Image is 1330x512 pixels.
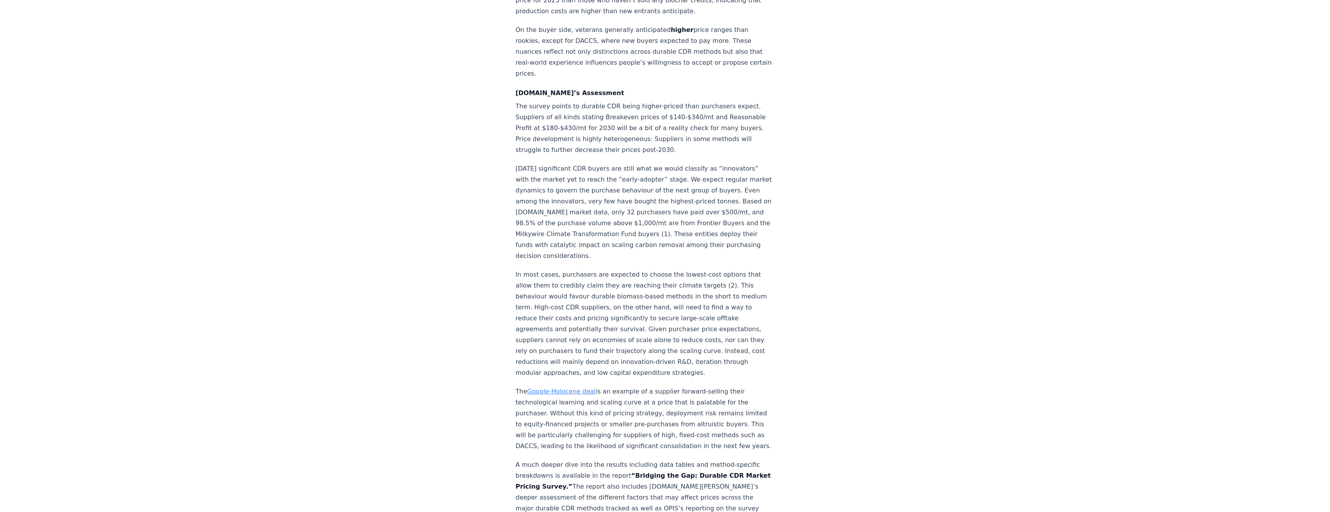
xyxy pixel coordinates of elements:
[516,472,771,490] strong: “Bridging the Gap: Durable CDR Market Pricing Survey.”
[516,25,773,79] p: On the buyer side, veterans generally anticipated price ranges than rookies, except for DACCS, wh...
[516,386,773,452] p: The is an example of a supplier forward-selling their technological learning and scaling curve at...
[516,89,624,97] strong: [DOMAIN_NAME]’s Assessment
[516,163,773,261] p: [DATE] significant CDR buyers are still what we would classify as “innovators” with the market ye...
[516,101,773,155] p: The survey points to durable CDR being higher-priced than purchasers expect. Suppliers of all kin...
[671,26,693,34] strong: higher
[516,269,773,378] p: In most cases, purchasers are expected to choose the lowest-cost options that allow them to credi...
[527,388,596,395] a: Google-Holocene deal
